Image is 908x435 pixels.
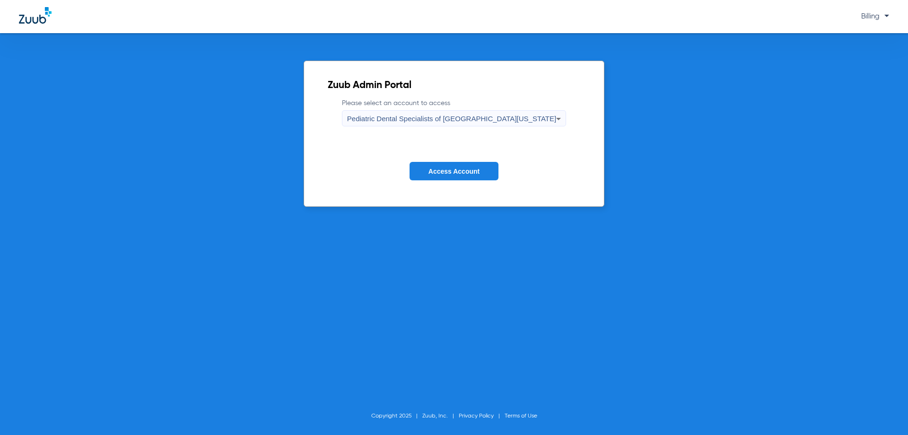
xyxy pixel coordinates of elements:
button: Access Account [410,162,498,180]
h2: Zuub Admin Portal [328,81,580,90]
label: Please select an account to access [342,98,566,126]
li: Zuub, Inc. [422,411,459,421]
img: Zuub Logo [19,7,52,24]
span: Access Account [428,168,480,175]
li: Copyright 2025 [371,411,422,421]
span: Pediatric Dental Specialists of [GEOGRAPHIC_DATA][US_STATE] [347,115,556,123]
a: Terms of Use [505,413,537,419]
a: Privacy Policy [459,413,494,419]
span: Billing [861,13,889,20]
